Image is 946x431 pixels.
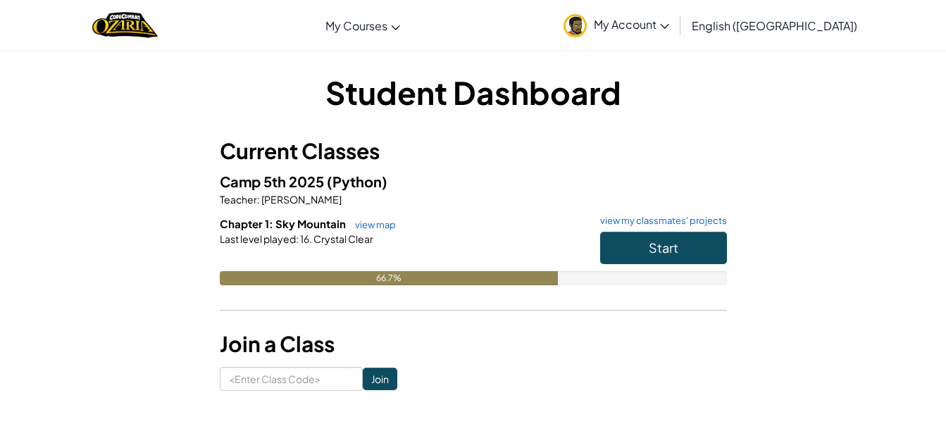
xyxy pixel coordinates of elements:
[220,271,558,285] div: 66.7%
[600,232,727,264] button: Start
[257,193,260,206] span: :
[92,11,158,39] img: Home
[318,6,407,44] a: My Courses
[348,219,396,230] a: view map
[312,232,373,245] span: Crystal Clear
[327,173,387,190] span: (Python)
[556,3,676,47] a: My Account
[594,17,669,32] span: My Account
[649,239,678,256] span: Start
[92,11,158,39] a: Ozaria by CodeCombat logo
[296,232,299,245] span: :
[220,70,727,114] h1: Student Dashboard
[325,18,387,33] span: My Courses
[220,217,348,230] span: Chapter 1: Sky Mountain
[220,193,257,206] span: Teacher
[685,6,864,44] a: English ([GEOGRAPHIC_DATA])
[220,232,296,245] span: Last level played
[299,232,312,245] span: 16.
[220,328,727,360] h3: Join a Class
[564,14,587,37] img: avatar
[220,173,327,190] span: Camp 5th 2025
[692,18,857,33] span: English ([GEOGRAPHIC_DATA])
[220,135,727,167] h3: Current Classes
[363,368,397,390] input: Join
[220,367,363,391] input: <Enter Class Code>
[593,216,727,225] a: view my classmates' projects
[260,193,342,206] span: [PERSON_NAME]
